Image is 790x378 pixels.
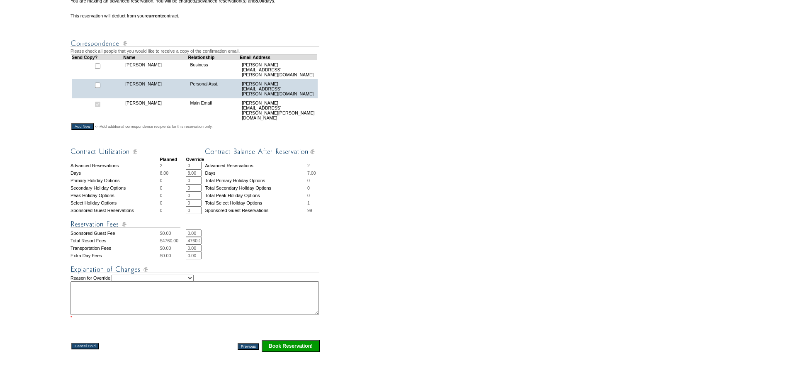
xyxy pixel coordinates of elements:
strong: Override [186,157,204,162]
td: Relationship [188,54,240,60]
td: This reservation will deduct from your contract. [70,13,321,18]
span: 0 [160,193,162,198]
td: Email Address [240,54,317,60]
td: [PERSON_NAME][EMAIL_ADDRESS][PERSON_NAME][DOMAIN_NAME] [240,60,317,79]
td: Extra Day Fees [70,252,160,259]
td: Reason for Override: [70,275,321,320]
td: [PERSON_NAME] [123,60,188,79]
td: Secondary Holiday Options [70,184,160,192]
span: 0 [307,185,310,190]
td: Primary Holiday Options [70,177,160,184]
span: 0 [307,178,310,183]
span: 0 [160,208,162,213]
span: 0.00 [163,246,171,251]
td: Days [70,169,160,177]
td: Transportation Fees [70,244,160,252]
td: Select Holiday Options [70,199,160,207]
input: Cancel Hold [71,343,99,349]
td: Advanced Reservations [205,162,307,169]
td: Total Select Holiday Options [205,199,307,207]
input: Click this button to finalize your reservation. [262,340,320,352]
td: $ [160,237,186,244]
td: [PERSON_NAME][EMAIL_ADDRESS][PERSON_NAME][DOMAIN_NAME] [240,79,317,98]
img: Contract Balance After Reservation [205,146,315,157]
b: current [146,13,162,18]
td: Total Secondary Holiday Options [205,184,307,192]
td: [PERSON_NAME] [123,98,188,122]
span: 0 [160,178,162,183]
td: Total Peak Holiday Options [205,192,307,199]
span: 0 [307,193,310,198]
img: Reservation Fees [70,219,180,229]
td: Name [123,54,188,60]
img: Contract Utilization [70,146,180,157]
td: Main Email [188,98,240,122]
span: 2 [307,163,310,168]
td: Sponsored Guest Reservations [70,207,160,214]
strong: Planned [160,157,177,162]
span: 2 [160,163,162,168]
span: <--Add additional correspondence recipients for this reservation only. [95,124,213,129]
img: Explanation of Changes [70,264,319,275]
td: Personal Asst. [188,79,240,98]
span: 8.00 [160,171,168,176]
td: Total Primary Holiday Options [205,177,307,184]
input: Add New [71,123,94,130]
td: Sponsored Guest Fee [70,229,160,237]
span: 7.00 [307,171,316,176]
td: $ [160,229,186,237]
td: Send Copy? [72,54,124,60]
span: 0 [160,200,162,205]
span: 0.00 [163,253,171,258]
td: $ [160,252,186,259]
td: Business [188,60,240,79]
span: 4760.00 [163,238,179,243]
td: Sponsored Guest Reservations [205,207,307,214]
span: 0.00 [163,231,171,236]
td: Peak Holiday Options [70,192,160,199]
span: Please check all people that you would like to receive a copy of the confirmation email. [70,49,240,54]
td: Advanced Reservations [70,162,160,169]
td: Total Resort Fees [70,237,160,244]
input: Previous [238,343,259,350]
td: Days [205,169,307,177]
td: [PERSON_NAME][EMAIL_ADDRESS][PERSON_NAME][PERSON_NAME][DOMAIN_NAME] [240,98,317,122]
span: 0 [160,185,162,190]
td: [PERSON_NAME] [123,79,188,98]
td: $ [160,244,186,252]
span: 99 [307,208,312,213]
span: 1 [307,200,310,205]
